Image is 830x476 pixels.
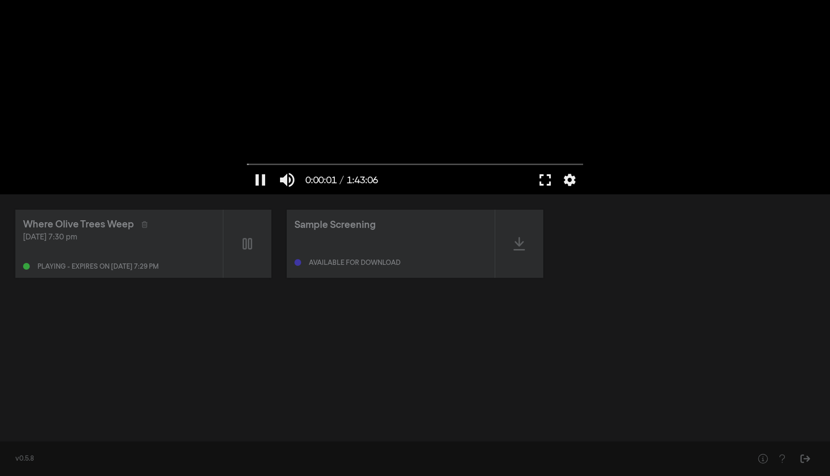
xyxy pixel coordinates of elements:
div: Sample Screening [294,218,376,232]
button: Pause [247,166,274,194]
div: v0.5.8 [15,454,734,464]
button: More settings [559,166,581,194]
div: Available for download [309,260,401,266]
div: Playing - expires on [DATE] 7:29 pm [37,263,159,270]
button: Full screen [532,166,559,194]
div: Where Olive Trees Weep [23,217,134,232]
button: Help [753,449,772,468]
div: [DATE] 7:30 pm [23,232,215,243]
button: Help [772,449,792,468]
button: Sign Out [795,449,815,468]
button: 0:00:01 / 1:43:06 [301,166,383,194]
button: Mute [274,166,301,194]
